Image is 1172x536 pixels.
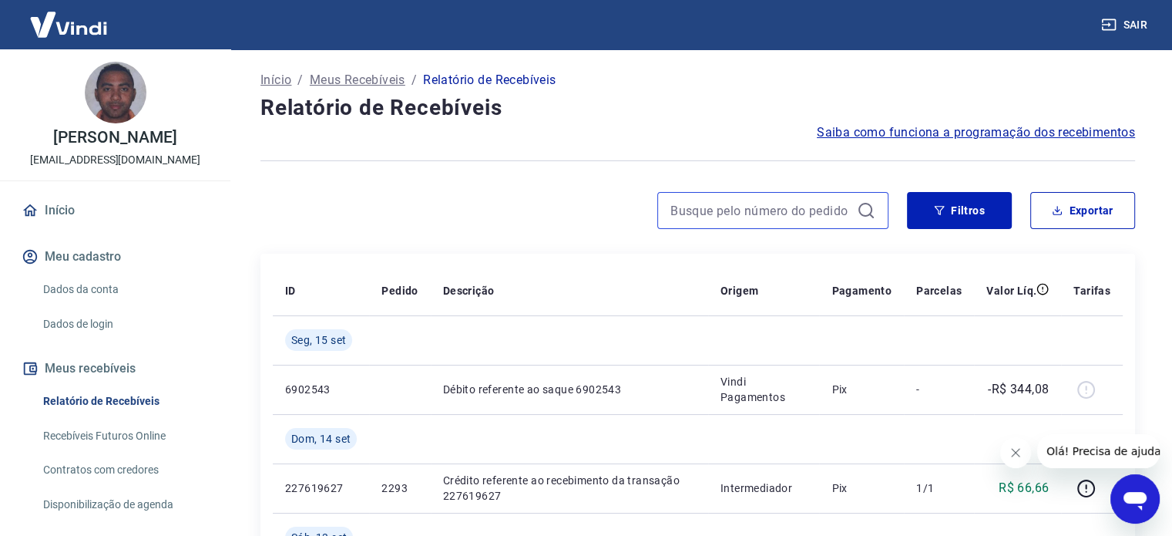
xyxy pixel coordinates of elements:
[1000,437,1031,468] iframe: Fechar mensagem
[260,93,1135,123] h4: Relatório de Recebíveis
[18,352,212,386] button: Meus recebíveis
[1098,11,1154,39] button: Sair
[916,283,962,298] p: Parcelas
[720,480,807,496] p: Intermediador
[411,71,417,89] p: /
[443,283,495,298] p: Descrição
[831,283,892,298] p: Pagamento
[310,71,405,89] a: Meus Recebíveis
[831,382,892,397] p: Pix
[37,420,212,452] a: Recebíveis Futuros Online
[18,240,212,274] button: Meu cadastro
[817,123,1135,142] a: Saiba como funciona a programação dos recebimentos
[53,130,176,146] p: [PERSON_NAME]
[285,283,296,298] p: ID
[1037,434,1160,468] iframe: Mensagem da empresa
[1073,283,1110,298] p: Tarifas
[986,283,1036,298] p: Valor Líq.
[291,332,346,348] span: Seg, 15 set
[1030,192,1135,229] button: Exportar
[37,274,212,305] a: Dados da conta
[916,480,962,496] p: 1/1
[443,473,696,504] p: Crédito referente ao recebimento da transação 227619627
[720,374,807,405] p: Vindi Pagamentos
[85,62,146,123] img: b364baf0-585a-4717-963f-4c6cdffdd737.jpeg
[381,283,418,298] p: Pedido
[9,11,129,23] span: Olá! Precisa de ajuda?
[831,480,892,496] p: Pix
[37,489,212,521] a: Disponibilização de agenda
[37,386,212,417] a: Relatório de Recebíveis
[285,382,357,397] p: 6902543
[291,431,351,447] span: Dom, 14 set
[381,480,418,496] p: 2293
[285,480,357,496] p: 227619627
[720,283,758,298] p: Origem
[988,380,1049,399] p: -R$ 344,08
[18,1,119,48] img: Vindi
[916,382,962,397] p: -
[670,199,851,222] input: Busque pelo número do pedido
[18,194,212,228] a: Início
[907,192,1012,229] button: Filtros
[37,308,212,340] a: Dados de login
[297,71,303,89] p: /
[1110,474,1160,524] iframe: Botão para abrir a janela de mensagens
[423,71,556,89] p: Relatório de Recebíveis
[260,71,291,89] a: Início
[443,382,696,397] p: Débito referente ao saque 6902543
[30,152,200,168] p: [EMAIL_ADDRESS][DOMAIN_NAME]
[37,454,212,486] a: Contratos com credores
[999,479,1049,497] p: R$ 66,66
